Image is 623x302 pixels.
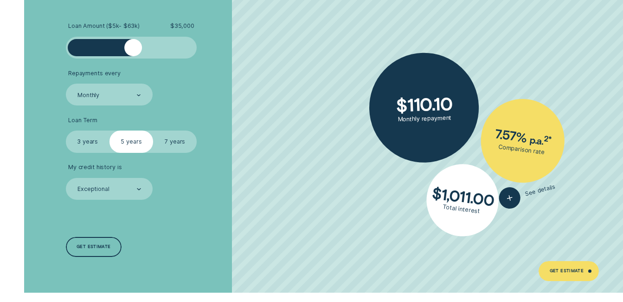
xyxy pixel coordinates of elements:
span: See details [525,183,556,197]
div: Exceptional [77,186,109,193]
label: 3 years [66,131,109,152]
span: Repayments every [68,70,121,77]
span: Loan Term [68,117,97,124]
a: Get estimate [66,237,122,256]
label: 5 years [109,131,153,152]
a: Get Estimate [539,261,599,281]
button: See details [497,176,558,211]
label: 7 years [153,131,197,152]
span: Loan Amount ( $5k - $63k ) [68,22,140,30]
div: Monthly [77,92,99,99]
span: $ 35,000 [170,22,194,30]
span: My credit history is [68,164,122,171]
